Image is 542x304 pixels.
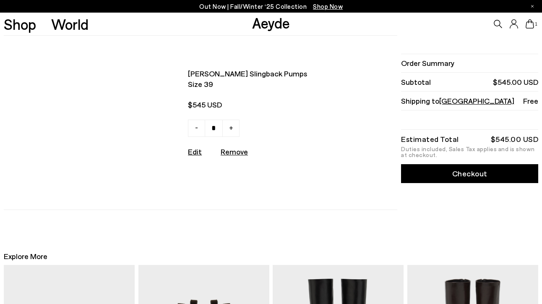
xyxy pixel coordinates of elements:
a: Shop [4,17,36,31]
li: Order Summary [401,54,538,73]
div: $545.00 USD [491,136,539,142]
u: Remove [221,147,248,156]
a: World [51,17,89,31]
a: - [188,120,205,137]
span: Size 39 [188,79,341,89]
span: + [229,122,233,132]
p: Out Now | Fall/Winter ‘25 Collection [199,1,343,12]
a: Checkout [401,164,538,183]
li: Subtotal [401,73,538,92]
span: [PERSON_NAME] slingback pumps [188,68,341,79]
span: 1 [534,22,538,26]
span: Navigate to /collections/new-in [313,3,343,10]
span: Shipping to [401,96,514,106]
a: Aeyde [252,14,290,31]
div: Estimated Total [401,136,459,142]
span: [GEOGRAPHIC_DATA] [439,96,514,105]
a: Edit [188,147,202,156]
a: + [222,120,240,137]
span: $545.00 USD [493,77,538,87]
span: - [195,122,198,132]
a: 1 [526,19,534,29]
div: Duties included, Sales Tax applies and is shown at checkout. [401,146,538,158]
img: AEYDE-FERNANDA-NAPPA-LEATHER-BLACK-1_c2daeea2-c239-46a2-91b9-0ed8d3f1a28a_580x.jpg [4,36,145,209]
span: Free [523,96,538,106]
span: $545 USD [188,100,341,110]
